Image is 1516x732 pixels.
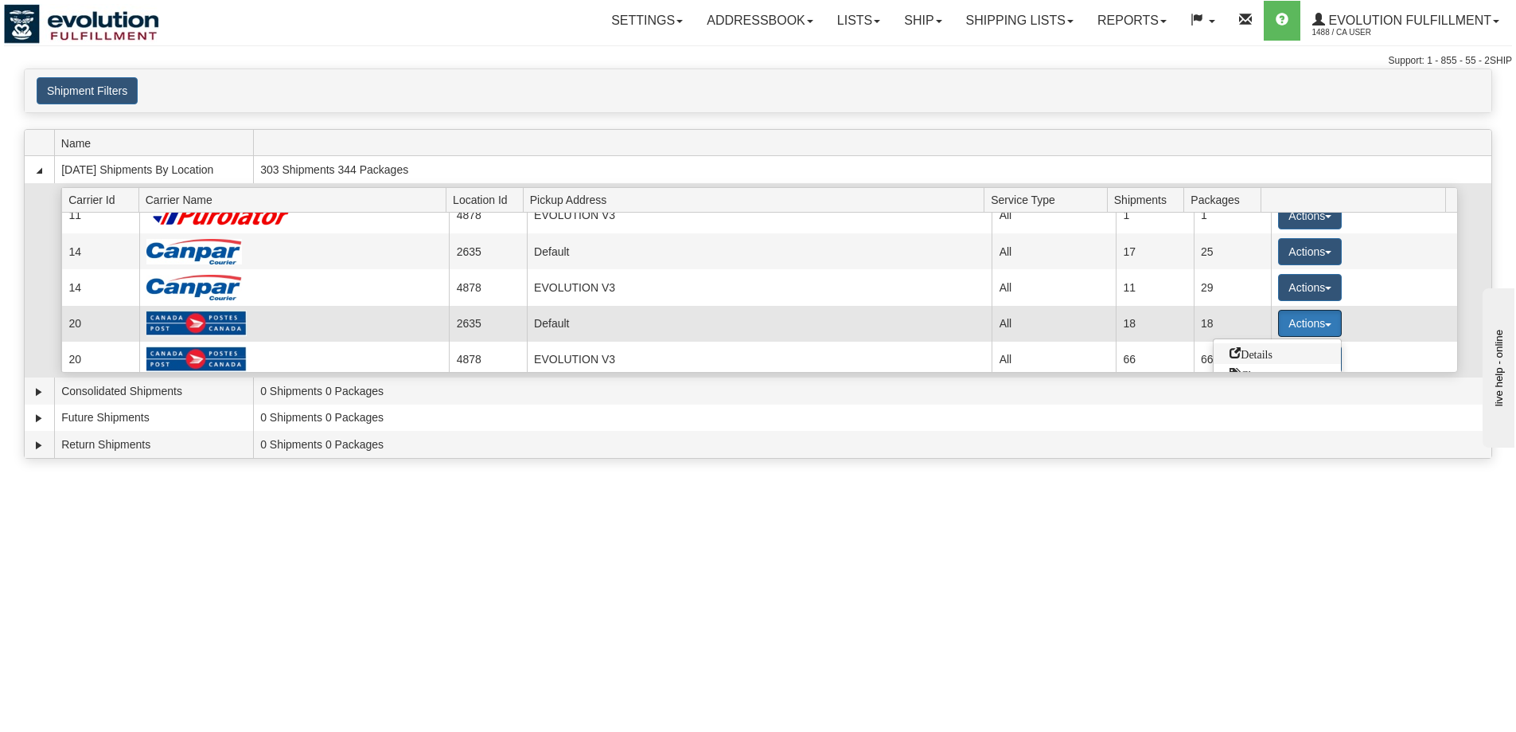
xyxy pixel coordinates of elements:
[1194,306,1271,342] td: 18
[61,198,138,233] td: 11
[695,1,825,41] a: Addressbook
[1191,187,1261,212] span: Packages
[37,77,138,104] button: Shipment Filters
[146,187,446,212] span: Carrier Name
[1278,310,1342,337] button: Actions
[31,437,47,453] a: Expand
[61,306,138,342] td: 20
[146,346,247,372] img: Canada Post
[992,342,1116,378] td: All
[1312,25,1432,41] span: 1488 / CA User
[1479,284,1514,447] iframe: chat widget
[1194,198,1271,233] td: 1
[1116,233,1193,269] td: 17
[527,233,992,269] td: Default
[31,384,47,400] a: Expand
[1214,364,1341,385] a: Close this group
[1114,187,1184,212] span: Shipments
[449,269,526,305] td: 4878
[992,269,1116,305] td: All
[449,233,526,269] td: 2635
[992,306,1116,342] td: All
[527,198,992,233] td: EVOLUTION V3
[527,269,992,305] td: EVOLUTION V3
[61,342,138,378] td: 20
[1230,368,1266,379] span: Close
[146,311,247,336] img: Canada Post
[453,187,523,212] span: Location Id
[61,269,138,305] td: 14
[1300,1,1511,41] a: Evolution Fulfillment 1488 / CA User
[1194,342,1271,378] td: 66
[1278,238,1342,265] button: Actions
[1194,233,1271,269] td: 25
[992,198,1116,233] td: All
[1214,343,1341,364] a: Go to Details view
[1116,198,1193,233] td: 1
[54,405,253,432] td: Future Shipments
[992,233,1116,269] td: All
[68,187,138,212] span: Carrier Id
[54,156,253,183] td: [DATE] Shipments By Location
[4,4,159,44] img: logo1488.jpg
[146,275,242,300] img: Canpar
[146,239,242,264] img: Canpar
[12,14,147,25] div: live help - online
[530,187,984,212] span: Pickup Address
[146,205,297,226] img: Purolator
[1116,306,1193,342] td: 18
[1325,14,1491,27] span: Evolution Fulfillment
[954,1,1085,41] a: Shipping lists
[991,187,1107,212] span: Service Type
[1116,269,1193,305] td: 11
[253,378,1491,405] td: 0 Shipments 0 Packages
[1230,347,1272,358] span: Details
[1194,269,1271,305] td: 29
[253,156,1491,183] td: 303 Shipments 344 Packages
[31,162,47,178] a: Collapse
[4,54,1512,68] div: Support: 1 - 855 - 55 - 2SHIP
[54,378,253,405] td: Consolidated Shipments
[892,1,953,41] a: Ship
[825,1,892,41] a: Lists
[449,198,526,233] td: 4878
[253,431,1491,458] td: 0 Shipments 0 Packages
[253,405,1491,432] td: 0 Shipments 0 Packages
[449,306,526,342] td: 2635
[54,431,253,458] td: Return Shipments
[1278,202,1342,229] button: Actions
[449,342,526,378] td: 4878
[527,342,992,378] td: EVOLUTION V3
[31,410,47,426] a: Expand
[1278,274,1342,301] button: Actions
[527,306,992,342] td: Default
[1085,1,1179,41] a: Reports
[1116,342,1193,378] td: 66
[61,233,138,269] td: 14
[599,1,695,41] a: Settings
[61,131,253,155] span: Name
